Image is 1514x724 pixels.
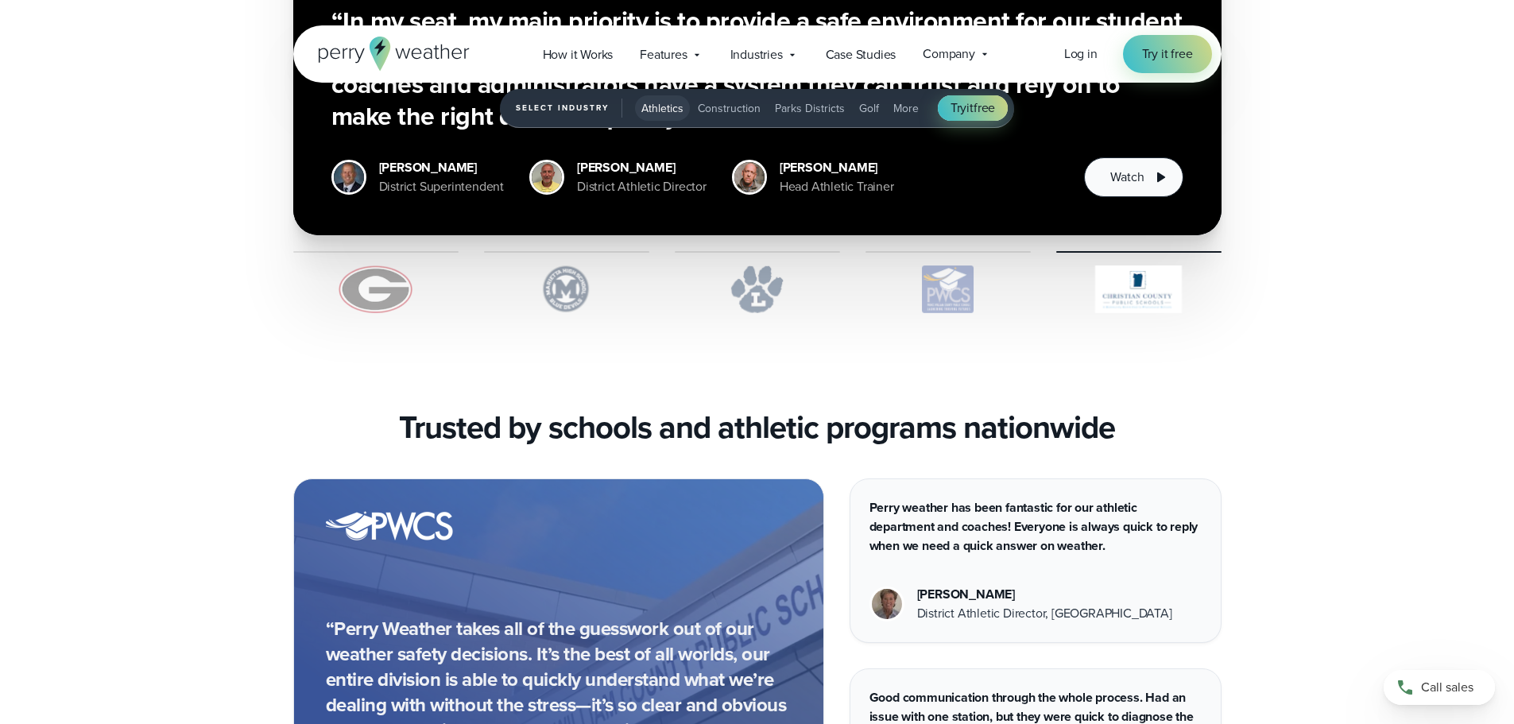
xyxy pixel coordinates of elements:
[484,265,649,313] img: Marietta-High-School.svg
[1421,678,1473,697] span: Call sales
[775,100,845,117] span: Parks Districts
[529,38,627,71] a: How it Works
[859,100,879,117] span: Golf
[951,99,995,118] span: Try free
[543,45,614,64] span: How it Works
[780,177,894,196] div: Head Athletic Trainer
[1084,157,1183,197] button: Watch
[1110,168,1144,187] span: Watch
[966,99,974,117] span: it
[869,498,1202,556] p: Perry weather has been fantastic for our athletic department and coaches! Everyone is always quic...
[577,158,707,177] div: [PERSON_NAME]
[730,45,783,64] span: Industries
[379,177,504,196] div: District Superintendent
[872,589,902,619] img: Vestavia Hills High School Headshot
[399,408,1115,447] h3: Trusted by schools and athletic programs nationwide
[812,38,910,71] a: Case Studies
[917,604,1172,623] div: District Athletic Director, [GEOGRAPHIC_DATA]
[1064,45,1098,64] a: Log in
[769,95,851,121] button: Parks Districts
[938,95,1008,121] a: Tryitfree
[331,5,1183,132] h3: “In my seat, my main priority is to provide a safe environment for our student athletes to compet...
[1142,45,1193,64] span: Try it free
[691,95,767,121] button: Construction
[853,95,885,121] button: Golf
[826,45,896,64] span: Case Studies
[635,95,690,121] button: Athletics
[1123,35,1212,73] a: Try it free
[577,177,707,196] div: District Athletic Director
[698,100,761,117] span: Construction
[640,45,687,64] span: Features
[893,100,919,117] span: More
[1064,45,1098,63] span: Log in
[923,45,975,64] span: Company
[887,95,925,121] button: More
[1384,670,1495,705] a: Call sales
[780,158,894,177] div: [PERSON_NAME]
[641,100,683,117] span: Athletics
[379,158,504,177] div: [PERSON_NAME]
[516,99,622,118] span: Select Industry
[917,585,1172,604] div: [PERSON_NAME]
